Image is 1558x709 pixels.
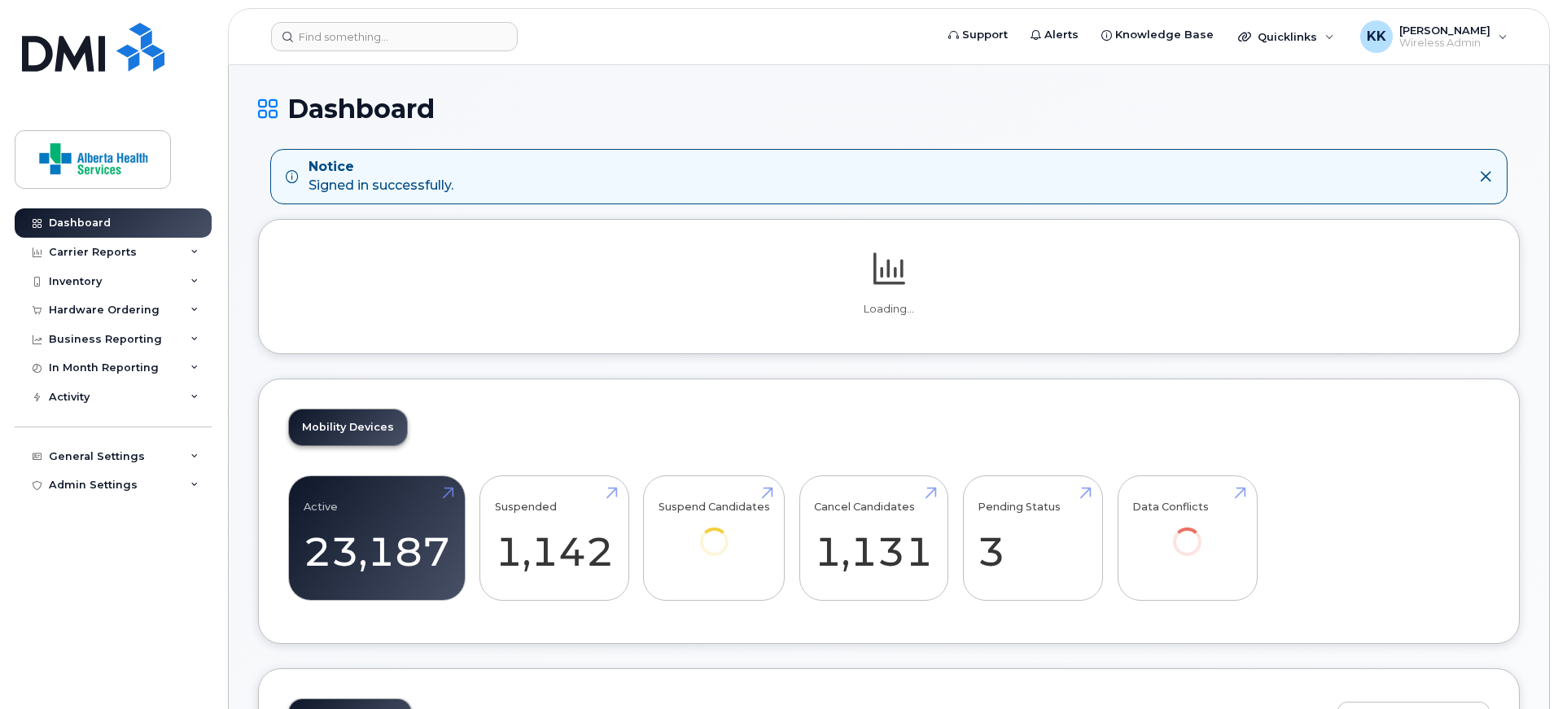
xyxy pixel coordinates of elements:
div: Signed in successfully. [309,158,453,195]
a: Pending Status 3 [978,484,1088,592]
a: Cancel Candidates 1,131 [814,484,933,592]
a: Suspended 1,142 [495,484,614,592]
a: Mobility Devices [289,409,407,445]
a: Data Conflicts [1132,484,1242,578]
p: Loading... [288,302,1490,317]
h1: Dashboard [258,94,1520,123]
a: Suspend Candidates [659,484,770,578]
a: Active 23,187 [304,484,450,592]
strong: Notice [309,158,453,177]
